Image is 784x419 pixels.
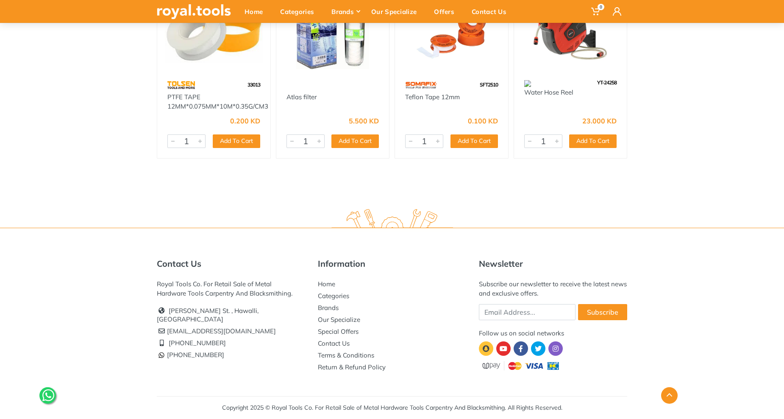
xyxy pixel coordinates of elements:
[157,4,231,19] img: royal.tools Logo
[318,351,374,359] a: Terms & Conditions
[349,117,379,124] div: 5.500 KD
[598,4,604,10] span: 0
[274,3,325,20] div: Categories
[405,78,437,92] img: 60.webp
[578,304,627,320] button: Subscribe
[286,93,317,101] a: Atlas filter
[524,88,573,96] a: Water Hose Reel
[230,117,260,124] div: 0.200 KD
[331,134,379,148] button: Add To Cart
[331,209,453,232] img: royal.tools Logo
[157,259,305,269] h5: Contact Us
[318,292,349,300] a: Categories
[479,259,627,269] h5: Newsletter
[582,117,617,124] div: 23.000 KD
[569,134,617,148] button: Add To Cart
[239,3,274,20] div: Home
[318,327,359,335] a: Special Offers
[167,78,195,92] img: 64.webp
[597,79,617,86] span: YT-24258
[524,80,531,87] img: 142.webp
[479,329,627,338] div: Follow us on social networks
[450,134,498,148] button: Add To Cart
[480,81,498,88] span: SFT2510
[365,3,428,20] div: Our Specialize
[222,403,562,412] div: Copyright 2025 © Royal Tools Co. For Retail Sale of Metal Hardware Tools Carpentry And Blacksmith...
[318,259,466,269] h5: Information
[318,316,360,324] a: Our Specialize
[286,78,304,92] img: 1.webp
[318,363,386,371] a: Return & Refund Policy
[157,279,305,298] div: Royal Tools Co. For Retail Sale of Metal Hardware Tools Carpentry And Blacksmithing.
[157,325,305,337] li: [EMAIL_ADDRESS][DOMAIN_NAME]
[468,117,498,124] div: 0.100 KD
[157,307,259,323] a: [PERSON_NAME] St. , Hawalli, [GEOGRAPHIC_DATA]
[169,339,226,347] a: [PHONE_NUMBER]
[325,3,365,20] div: Brands
[466,3,518,20] div: Contact Us
[428,3,466,20] div: Offers
[247,81,260,88] span: 33013
[479,279,627,298] div: Subscribe our newsletter to receive the latest news and exclusive offers.
[167,93,268,111] a: PTFE TAPE 12MM*0.075MM*10M*0.35G/CM3
[479,360,564,372] img: upay.png
[479,304,575,320] input: Email Address...
[213,134,260,148] button: Add To Cart
[318,304,339,312] a: Brands
[318,280,335,288] a: Home
[318,339,350,347] a: Contact Us
[405,93,460,101] a: Teflon Tape 12mm
[157,351,224,359] a: [PHONE_NUMBER]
